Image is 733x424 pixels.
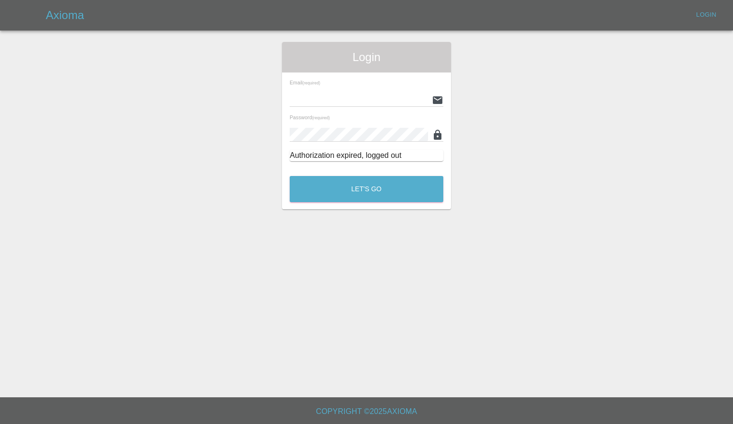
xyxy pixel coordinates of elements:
[290,50,443,65] span: Login
[691,8,722,22] a: Login
[312,116,330,120] small: (required)
[290,176,443,202] button: Let's Go
[303,81,320,85] small: (required)
[290,150,443,161] div: Authorization expired, logged out
[46,8,84,23] h5: Axioma
[290,80,320,85] span: Email
[8,405,725,418] h6: Copyright © 2025 Axioma
[290,114,330,120] span: Password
